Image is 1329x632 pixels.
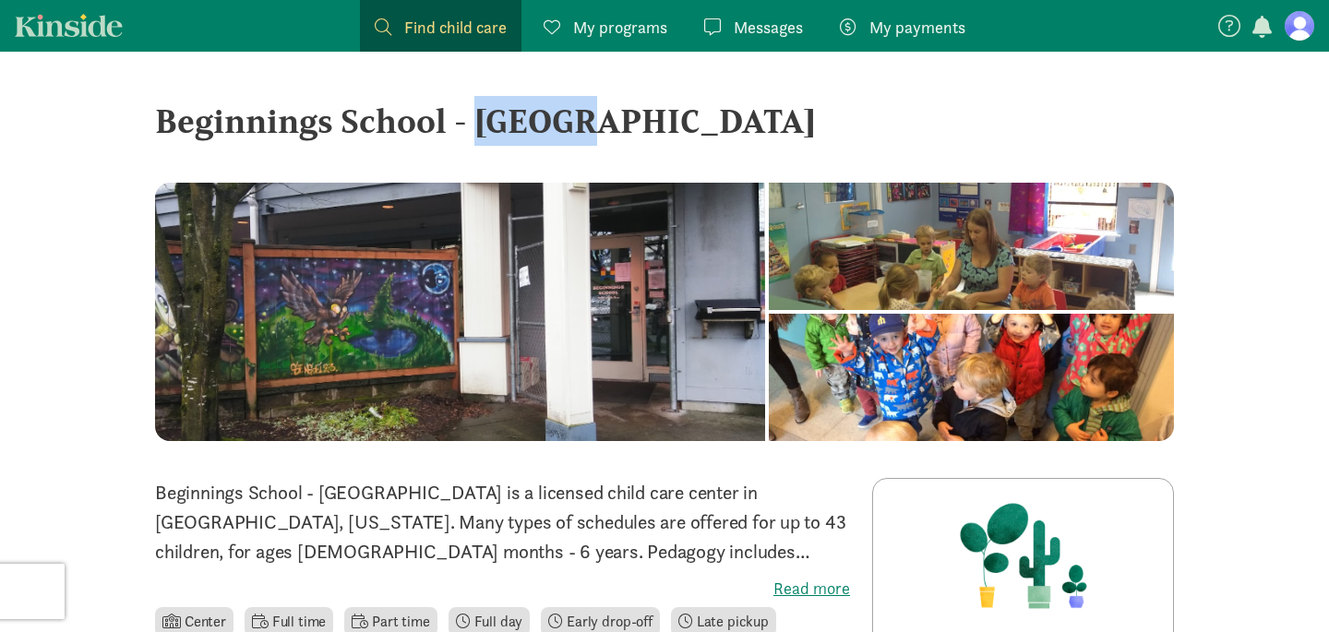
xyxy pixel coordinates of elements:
[404,15,507,40] span: Find child care
[734,15,803,40] span: Messages
[573,15,667,40] span: My programs
[869,15,965,40] span: My payments
[15,14,123,37] a: Kinside
[155,578,850,600] label: Read more
[155,96,1174,146] div: Beginnings School - [GEOGRAPHIC_DATA]
[155,478,850,566] p: Beginnings School - [GEOGRAPHIC_DATA] is a licensed child care center in [GEOGRAPHIC_DATA], [US_S...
